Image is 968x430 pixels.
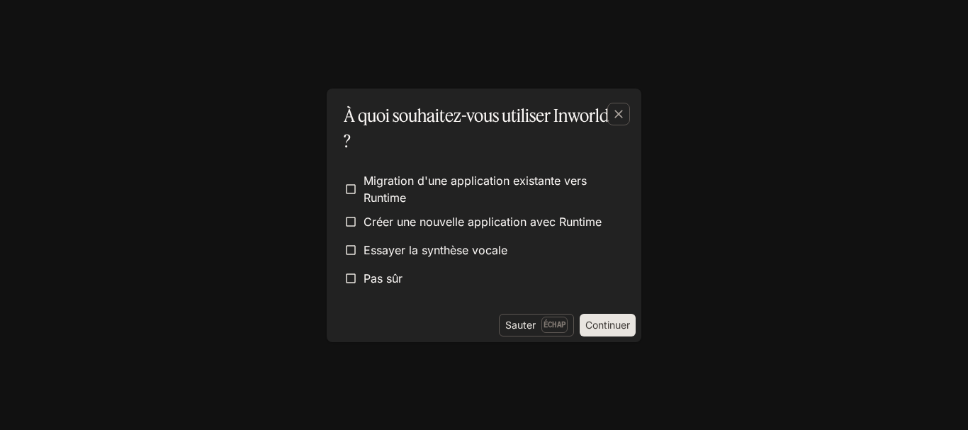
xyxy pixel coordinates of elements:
font: Sauter [505,319,536,331]
font: Continuer [585,319,630,331]
button: Continuer [580,314,636,336]
button: SauterÉchap [499,314,574,336]
font: Essayer la synthèse vocale [364,243,507,257]
font: Pas sûr [364,271,403,285]
font: À quoi souhaitez-vous utiliser Inworld ? [344,105,609,152]
font: Échap [544,319,565,329]
font: Migration d'une application existante vers Runtime [364,174,587,205]
font: Créer une nouvelle application avec Runtime [364,215,602,229]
